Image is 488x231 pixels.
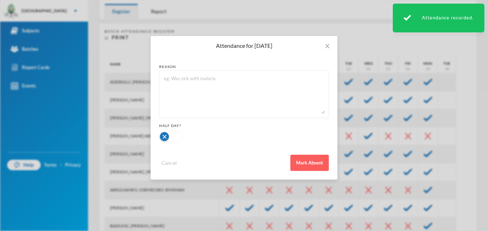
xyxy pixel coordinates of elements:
[317,36,337,56] button: Close
[290,155,329,171] button: Mark Absent
[159,159,179,167] button: Cancel
[393,4,484,32] div: Attendance recorded.
[159,64,329,69] div: reason
[159,123,329,128] div: Half Day?
[159,42,329,50] div: Attendance for [DATE]
[324,43,330,49] i: icon: close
